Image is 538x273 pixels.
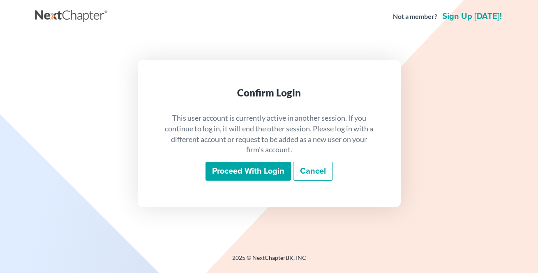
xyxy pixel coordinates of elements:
div: Confirm Login [164,86,374,99]
div: 2025 © NextChapterBK, INC [35,254,503,268]
a: Sign up [DATE]! [441,12,503,21]
p: This user account is currently active in another session. If you continue to log in, it will end ... [164,113,374,155]
strong: Not a member? [393,12,437,21]
a: Cancel [293,162,333,181]
input: Proceed with login [206,162,291,181]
